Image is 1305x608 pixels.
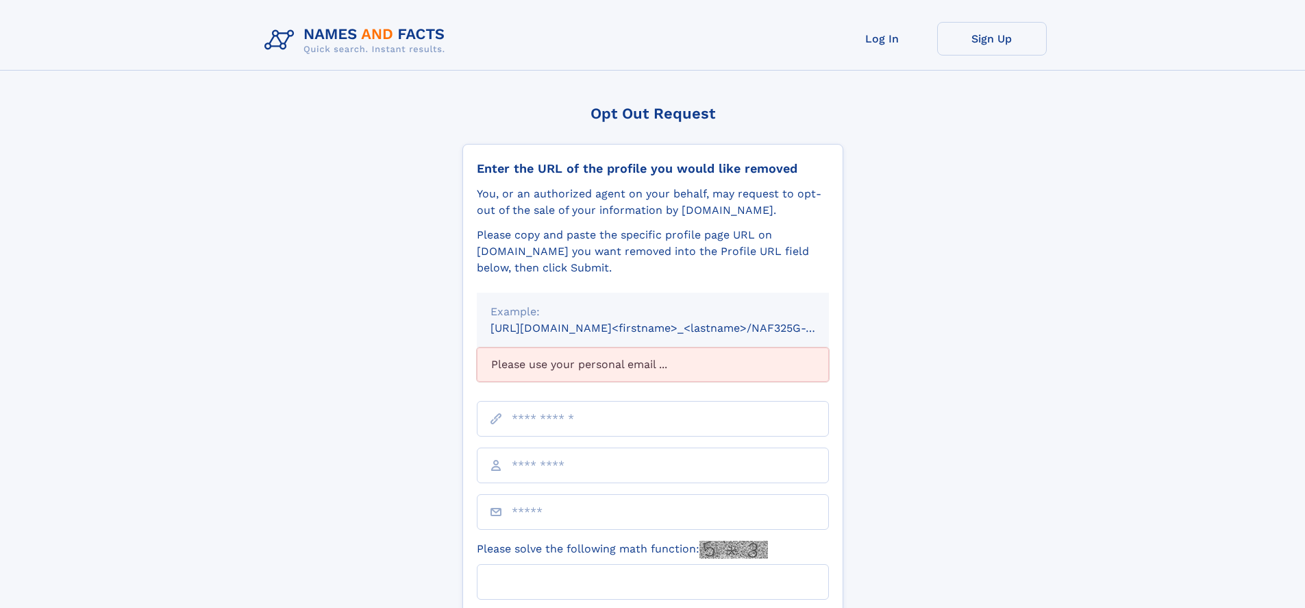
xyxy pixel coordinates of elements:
div: Please copy and paste the specific profile page URL on [DOMAIN_NAME] you want removed into the Pr... [477,227,829,276]
div: Please use your personal email ... [477,348,829,382]
img: Logo Names and Facts [259,22,456,59]
div: Example: [490,304,815,320]
div: You, or an authorized agent on your behalf, may request to opt-out of the sale of your informatio... [477,186,829,219]
a: Sign Up [937,22,1047,56]
div: Opt Out Request [462,105,843,122]
div: Enter the URL of the profile you would like removed [477,161,829,176]
small: [URL][DOMAIN_NAME]<firstname>_<lastname>/NAF325G-xxxxxxxx [490,321,855,335]
a: Log In [828,22,937,56]
label: Please solve the following math function: [477,541,768,559]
